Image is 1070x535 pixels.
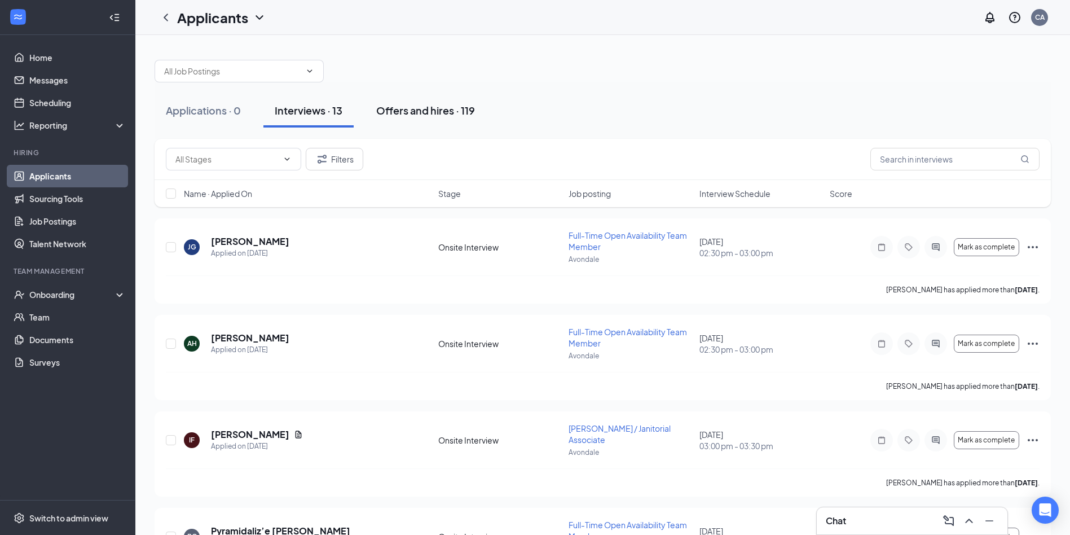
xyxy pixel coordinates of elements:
a: Job Postings [29,210,126,233]
svg: Note [875,436,888,445]
p: [PERSON_NAME] has applied more than . [886,285,1040,295]
b: [DATE] [1015,382,1038,391]
svg: Tag [902,339,915,348]
svg: UserCheck [14,289,25,300]
input: Search in interviews [870,148,1040,170]
svg: Ellipses [1026,433,1040,447]
svg: Filter [315,152,329,166]
h5: [PERSON_NAME] [211,428,289,441]
h3: Chat [826,515,846,527]
div: [DATE] [699,236,823,258]
svg: QuestionInfo [1008,11,1021,24]
a: Documents [29,328,126,351]
svg: ActiveChat [929,339,943,348]
button: Mark as complete [954,335,1019,353]
span: Mark as complete [958,340,1015,348]
div: [DATE] [699,429,823,451]
svg: Document [294,430,303,439]
svg: ChevronUp [962,514,976,528]
p: Avondale [569,351,692,361]
p: [PERSON_NAME] has applied more than . [886,478,1040,488]
p: Avondale [569,448,692,457]
div: Onboarding [29,289,116,300]
div: Applications · 0 [166,103,241,117]
div: Offers and hires · 119 [376,103,475,117]
button: ComposeMessage [940,512,958,530]
div: Interviews · 13 [275,103,342,117]
div: Open Intercom Messenger [1032,497,1059,524]
svg: Note [875,243,888,252]
span: Full-Time Open Availability Team Member [569,230,687,252]
div: Switch to admin view [29,512,108,524]
span: 03:00 pm - 03:30 pm [699,440,823,451]
a: Applicants [29,165,126,187]
svg: MagnifyingGlass [1020,155,1029,164]
button: Filter Filters [306,148,363,170]
a: Team [29,306,126,328]
a: Scheduling [29,91,126,114]
svg: Notifications [983,11,997,24]
svg: Ellipses [1026,337,1040,350]
svg: ActiveChat [929,243,943,252]
h5: [PERSON_NAME] [211,235,289,248]
svg: ChevronDown [305,67,314,76]
span: Interview Schedule [699,188,770,199]
div: AH [187,339,197,348]
div: Onsite Interview [438,242,562,253]
div: Reporting [29,120,126,131]
svg: ActiveChat [929,436,943,445]
span: Mark as complete [958,436,1015,444]
div: Team Management [14,266,124,276]
svg: ChevronDown [283,155,292,164]
span: Stage [438,188,461,199]
a: Sourcing Tools [29,187,126,210]
svg: ComposeMessage [942,514,955,528]
a: Surveys [29,351,126,374]
div: Applied on [DATE] [211,344,289,356]
span: [PERSON_NAME] / Janitorial Associate [569,423,671,445]
span: Job posting [569,188,611,199]
svg: Tag [902,243,915,252]
svg: WorkstreamLogo [12,11,24,23]
span: Mark as complete [958,243,1015,251]
svg: Collapse [109,12,120,23]
span: Score [830,188,852,199]
p: Avondale [569,255,692,264]
div: JG [188,242,196,252]
svg: Ellipses [1026,240,1040,254]
div: Applied on [DATE] [211,248,289,259]
div: Hiring [14,148,124,157]
h1: Applicants [177,8,248,27]
svg: Settings [14,512,25,524]
svg: ChevronLeft [159,11,173,24]
input: All Stages [175,153,278,165]
span: 02:30 pm - 03:00 pm [699,344,823,355]
svg: Minimize [983,514,996,528]
svg: Analysis [14,120,25,131]
div: CA [1035,12,1045,22]
span: Name · Applied On [184,188,252,199]
b: [DATE] [1015,479,1038,487]
svg: ChevronDown [253,11,266,24]
div: Onsite Interview [438,338,562,349]
button: Mark as complete [954,238,1019,256]
h5: [PERSON_NAME] [211,332,289,344]
button: ChevronUp [960,512,978,530]
div: Applied on [DATE] [211,441,303,452]
p: [PERSON_NAME] has applied more than . [886,381,1040,391]
input: All Job Postings [164,65,301,77]
a: Home [29,46,126,69]
button: Mark as complete [954,431,1019,449]
div: [DATE] [699,332,823,355]
svg: Note [875,339,888,348]
a: Messages [29,69,126,91]
div: IF [189,435,195,445]
span: 02:30 pm - 03:00 pm [699,247,823,258]
b: [DATE] [1015,286,1038,294]
a: Talent Network [29,233,126,255]
span: Full-Time Open Availability Team Member [569,327,687,348]
svg: Tag [902,436,915,445]
div: Onsite Interview [438,435,562,446]
button: Minimize [980,512,998,530]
